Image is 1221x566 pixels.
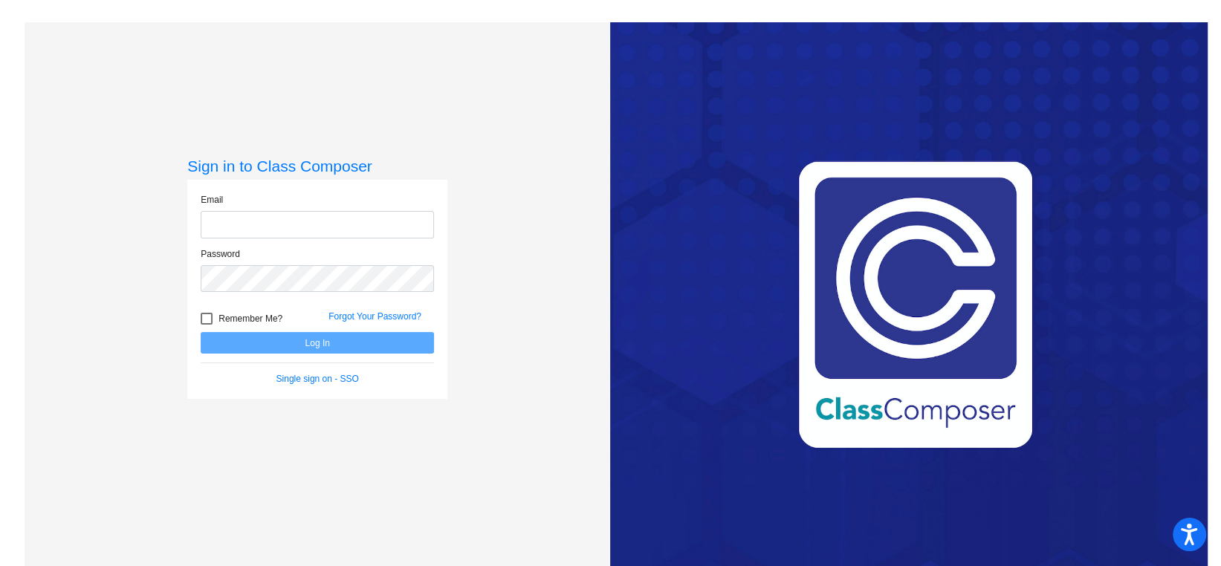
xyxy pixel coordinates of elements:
[276,374,358,384] a: Single sign on - SSO
[218,310,282,328] span: Remember Me?
[201,332,434,354] button: Log In
[187,157,447,175] h3: Sign in to Class Composer
[201,193,223,206] label: Email
[201,247,240,261] label: Password
[328,311,421,322] a: Forgot Your Password?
